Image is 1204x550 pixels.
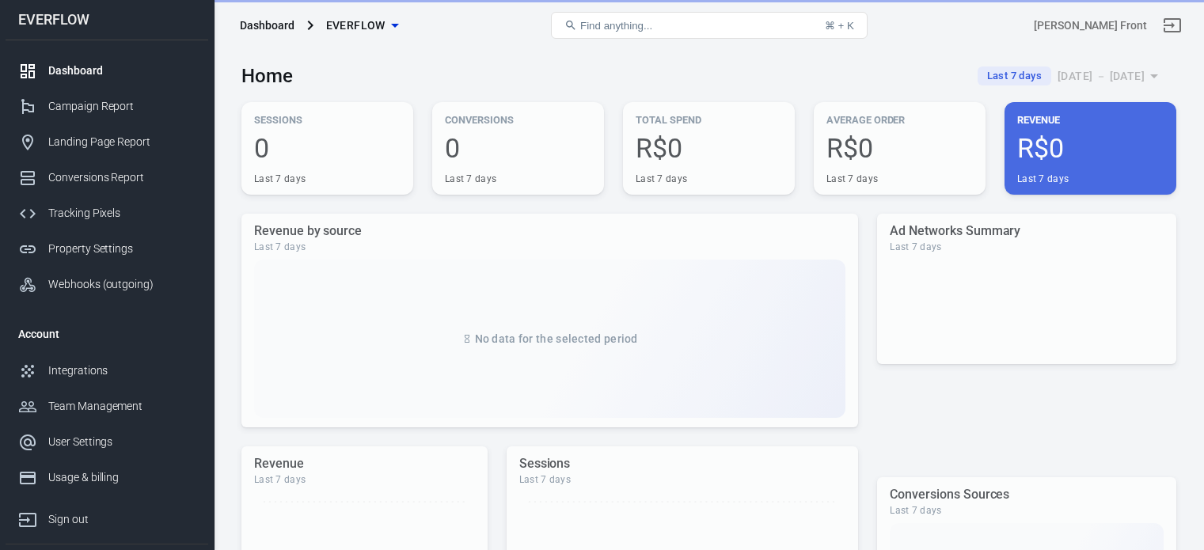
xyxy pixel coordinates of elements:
div: ⌘ + K [825,20,854,32]
button: Find anything...⌘ + K [551,12,868,39]
a: Conversions Report [6,160,208,195]
a: Team Management [6,389,208,424]
div: Tracking Pixels [48,205,196,222]
div: Webhooks (outgoing) [48,276,196,293]
div: Sign out [48,511,196,528]
a: User Settings [6,424,208,460]
a: Usage & billing [6,460,208,495]
div: Conversions Report [48,169,196,186]
div: Campaign Report [48,98,196,115]
a: Dashboard [6,53,208,89]
a: Landing Page Report [6,124,208,160]
div: Account id: KGa5hiGJ [1034,17,1147,34]
a: Campaign Report [6,89,208,124]
div: Team Management [48,398,196,415]
a: Webhooks (outgoing) [6,267,208,302]
li: Account [6,315,208,353]
div: Dashboard [240,17,294,33]
div: Landing Page Report [48,134,196,150]
div: User Settings [48,434,196,450]
a: Tracking Pixels [6,195,208,231]
div: Property Settings [48,241,196,257]
a: Sign out [6,495,208,537]
span: Find anything... [580,20,652,32]
a: Property Settings [6,231,208,267]
button: EVERFLOW [320,11,404,40]
div: Usage & billing [48,469,196,486]
div: Integrations [48,362,196,379]
a: Sign out [1153,6,1191,44]
span: EVERFLOW [326,16,386,36]
div: EVERFLOW [6,13,208,27]
h3: Home [241,65,293,87]
div: Dashboard [48,63,196,79]
a: Integrations [6,353,208,389]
